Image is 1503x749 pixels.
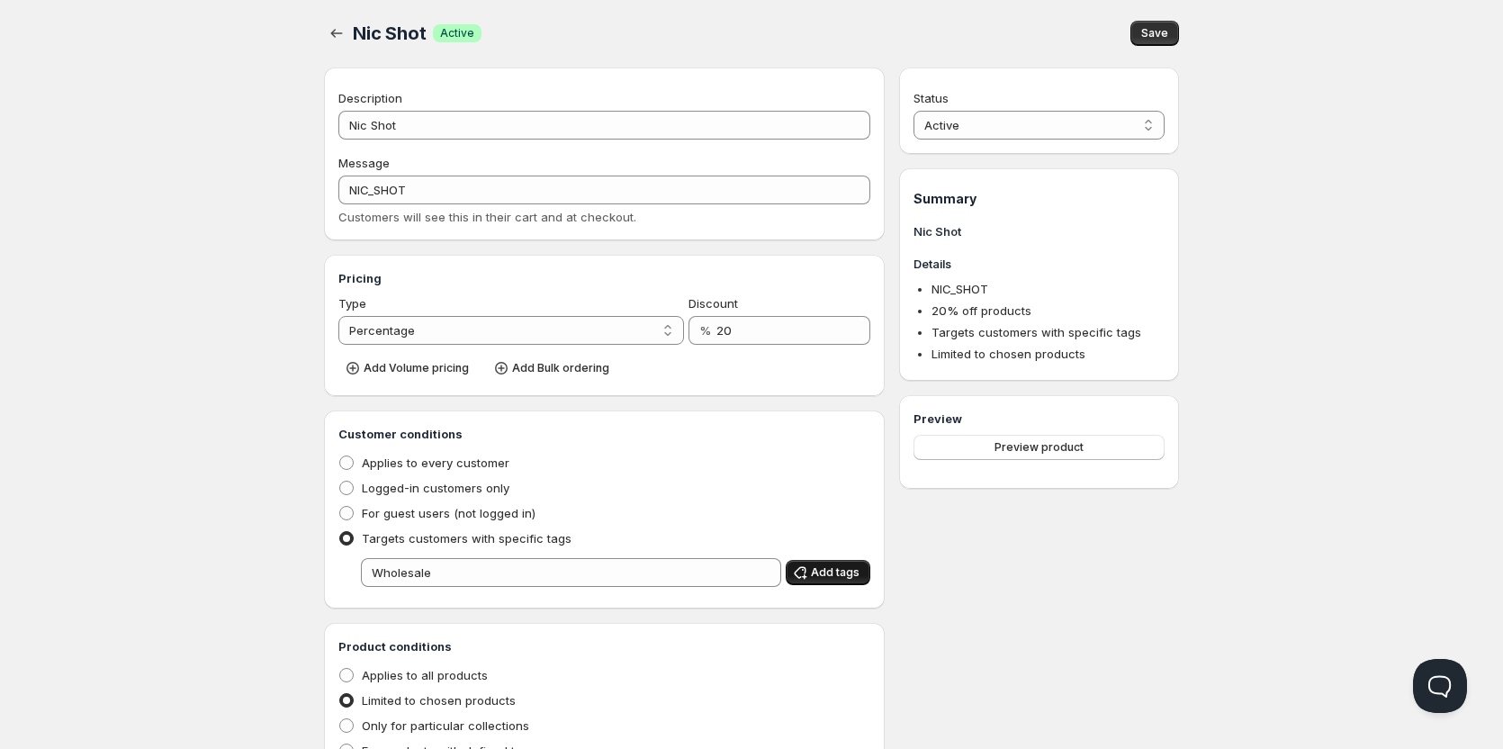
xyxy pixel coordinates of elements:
[361,558,781,587] input: Add Customer Tags
[362,693,516,708] span: Limited to chosen products
[1130,21,1179,46] button: Save
[913,435,1165,460] button: Preview product
[338,296,366,311] span: Type
[362,506,535,520] span: For guest users (not logged in)
[913,190,1165,208] h1: Summary
[1413,659,1467,713] iframe: Help Scout Beacon - Open
[338,91,402,105] span: Description
[338,210,636,224] span: Customers will see this in their cart and at checkout.
[364,361,469,375] span: Add Volume pricing
[362,668,488,682] span: Applies to all products
[786,560,870,585] button: Add tags
[994,440,1084,455] span: Preview product
[1141,26,1168,41] span: Save
[338,637,870,655] h3: Product conditions
[362,718,529,733] span: Only for particular collections
[338,269,870,287] h3: Pricing
[931,303,1031,318] span: 20 % off products
[913,91,949,105] span: Status
[811,565,859,580] span: Add tags
[353,23,426,44] span: Nic Shot
[699,323,711,338] span: %
[362,481,509,495] span: Logged-in customers only
[913,255,1165,273] h3: Details
[487,356,620,381] button: Add Bulk ordering
[338,156,390,170] span: Message
[338,356,480,381] button: Add Volume pricing
[688,296,738,311] span: Discount
[362,531,571,546] span: Targets customers with specific tags
[440,26,474,41] span: Active
[931,282,988,296] span: NIC_SHOT
[338,111,870,140] input: Private internal description
[338,425,870,443] h3: Customer conditions
[931,325,1141,339] span: Targets customers with specific tags
[913,222,1165,240] h3: Nic Shot
[913,410,1165,428] h3: Preview
[362,456,509,470] span: Applies to every customer
[931,347,1085,361] span: Limited to chosen products
[512,361,609,375] span: Add Bulk ordering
